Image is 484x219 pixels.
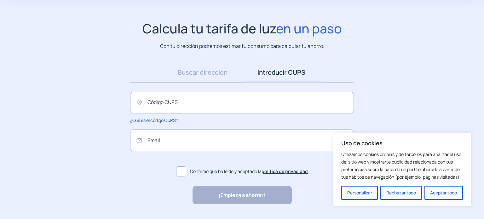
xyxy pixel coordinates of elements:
[160,42,324,50] p: Con tu dirección podremos estimar tu consumo para calcular tu ahorro.
[142,21,342,36] h1: Calcula tu tarifa de luz
[163,63,242,82] a: Buscar dirección
[341,186,378,200] button: Personalizar
[424,186,463,200] button: Aceptar todo
[242,63,321,82] a: Introducir CUPS
[262,168,308,174] a: política de privacidad
[341,151,463,181] p: Utilizamos cookies propias y de terceros para analizar el uso del sitio web y mostrarte publicida...
[380,186,422,200] button: Rechazar todo
[276,20,342,37] span: en un paso
[333,133,471,206] div: Uso de cookies
[190,168,308,175] span: Confirmo que he leído y aceptado la
[341,139,463,147] p: Uso de cookies
[130,117,178,123] span: ¿Qué es el código CUPS?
